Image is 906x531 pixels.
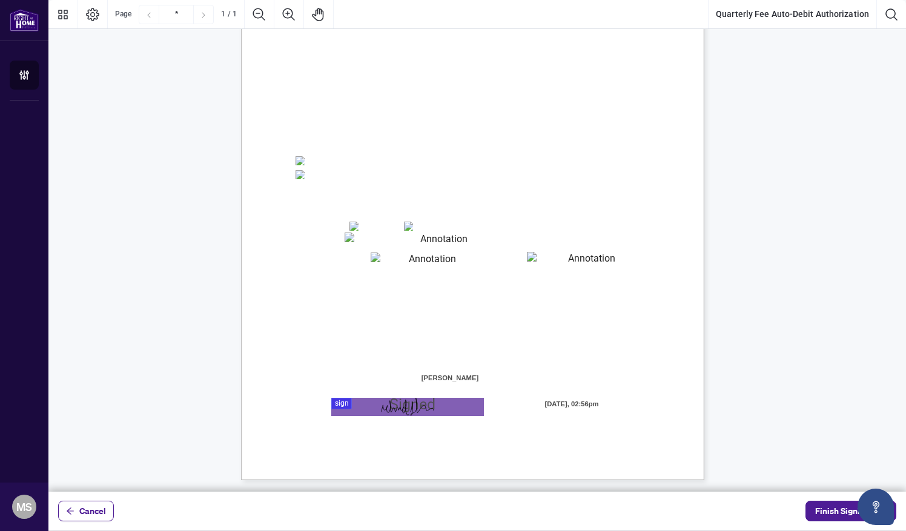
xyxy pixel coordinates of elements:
[858,489,894,525] button: Open asap
[16,498,32,515] span: MS
[805,501,896,521] button: status-iconFinish Signing
[58,501,114,521] button: Cancel
[66,507,74,515] span: arrow-left
[815,501,870,521] span: Finish Signing
[79,501,106,521] span: Cancel
[10,9,39,31] img: logo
